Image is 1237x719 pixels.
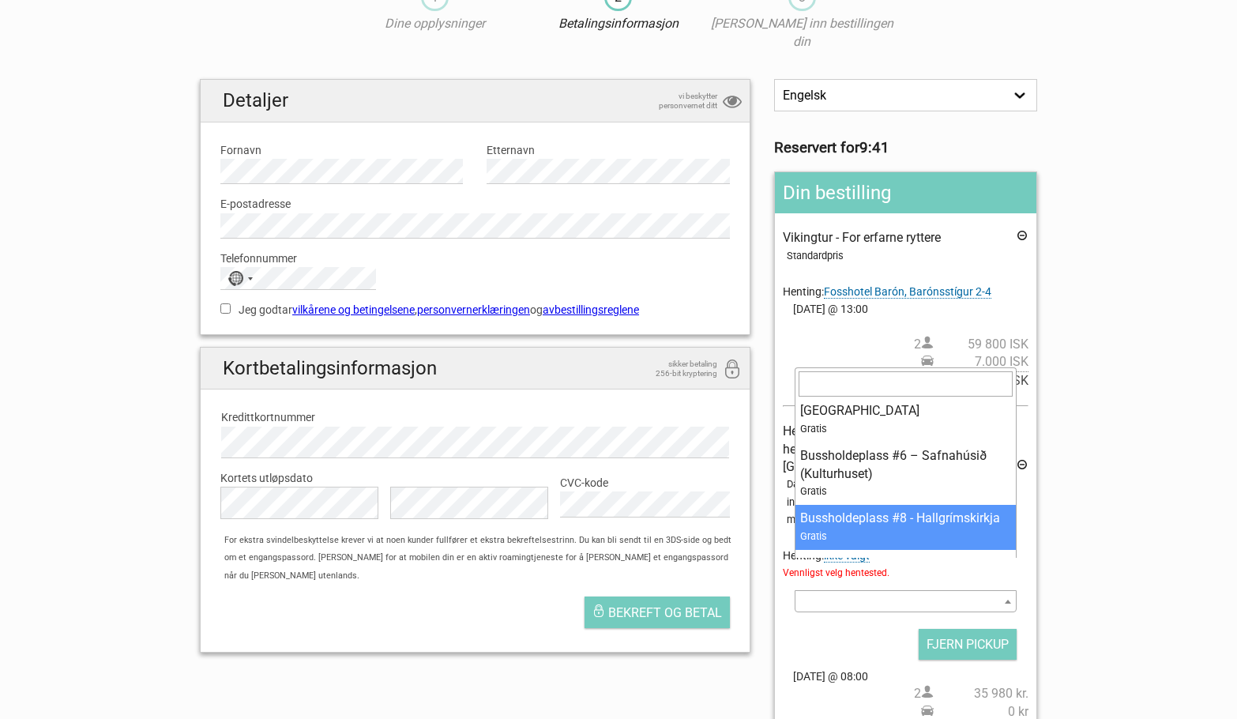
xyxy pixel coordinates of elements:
[783,423,989,474] font: Heldagstur til Den gylne sirkel og den hemmelige lagunen fra [GEOGRAPHIC_DATA] med minibuss
[800,530,827,542] font: Gratis
[543,303,639,316] a: avbestillingsreglene
[417,303,530,316] a: personvernerklæringen
[223,89,288,111] font: Detaljer
[659,92,717,110] font: vi beskytter personvernet ditt
[223,357,437,379] font: Kortbetalingsinformasjon
[220,198,291,210] font: E-postadresse
[914,336,1028,353] span: 2 personer
[783,285,824,298] font: Henting:
[919,629,1017,660] input: FJERN PICKUP
[487,144,535,156] font: Etternavn
[783,549,824,562] font: Henting:
[585,597,730,628] button: Bekreft og betal
[668,359,717,368] font: sikker betaling
[415,303,417,316] font: ,
[774,139,859,156] font: Reservert for
[914,686,921,701] font: 2
[220,252,297,265] font: Telefonnummer
[560,476,608,489] font: CVC-kode
[800,555,991,570] font: Bussholdeplass nr. 9 - Snorrabraut
[974,686,1028,701] font: 35 980 kr.
[914,337,921,352] font: 2
[292,303,415,316] a: vilkårene og betingelsene
[787,478,1017,525] font: Dagstur i liten gruppe til Den gylne [PERSON_NAME], inkludert adgang til den hemmelige lagunen me...
[22,28,301,40] font: Vi er borte akkurat nå. Kom tilbake senere!
[921,353,1028,371] span: Pris for henting
[182,24,201,43] button: Åpne LiveChat-chat-widgeten
[783,567,889,578] font: Vennligst velg hentested.
[793,670,868,683] font: [DATE] @ 08:00
[793,303,868,315] font: [DATE] @ 13:00
[530,303,543,316] font: og
[723,92,742,113] i: personvern
[224,535,731,581] font: For ekstra svindelbeskyttelse krever vi at noen kunder fullfører et ekstra bekreftelsestrinn. Du ...
[968,337,1028,352] font: 59 800 ISK
[787,250,844,262] font: Standardpris
[800,510,1000,525] font: Bussholdeplass #8 - Hallgrímskirkja
[800,423,827,435] font: Gratis
[221,268,261,288] button: Valgt land
[914,685,1028,702] span: 2 personer
[824,549,870,563] span: Endre hentested
[608,605,722,620] font: Bekreft og betal
[800,485,827,497] font: Gratis
[824,285,991,298] font: Fosshotel Barón, Barónsstígur 2-4
[558,16,679,31] font: Betalingsinformasjon
[975,354,1028,369] font: 7.000 ISK
[723,359,742,381] i: 256-bit kryptering
[656,369,717,378] font: 256-bit kryptering
[824,549,870,562] font: ikke valgt
[385,16,485,31] font: Dine opplysninger
[221,411,315,423] font: Kredittkortnummer
[783,182,891,204] font: Din bestilling
[220,144,261,156] font: Fornavn
[800,448,987,480] font: Bussholdeplass #6 – Safnahúsið (Kulturhuset)
[711,16,893,48] font: [PERSON_NAME] inn bestillingen din
[220,472,313,484] font: Kortets utløpsdato
[783,230,941,245] font: Vikingtur - For erfarne ryttere
[239,303,292,316] font: Jeg godtar
[1008,704,1028,719] font: 0 kr
[859,139,889,156] font: 9:41
[824,285,991,299] span: Endre hentested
